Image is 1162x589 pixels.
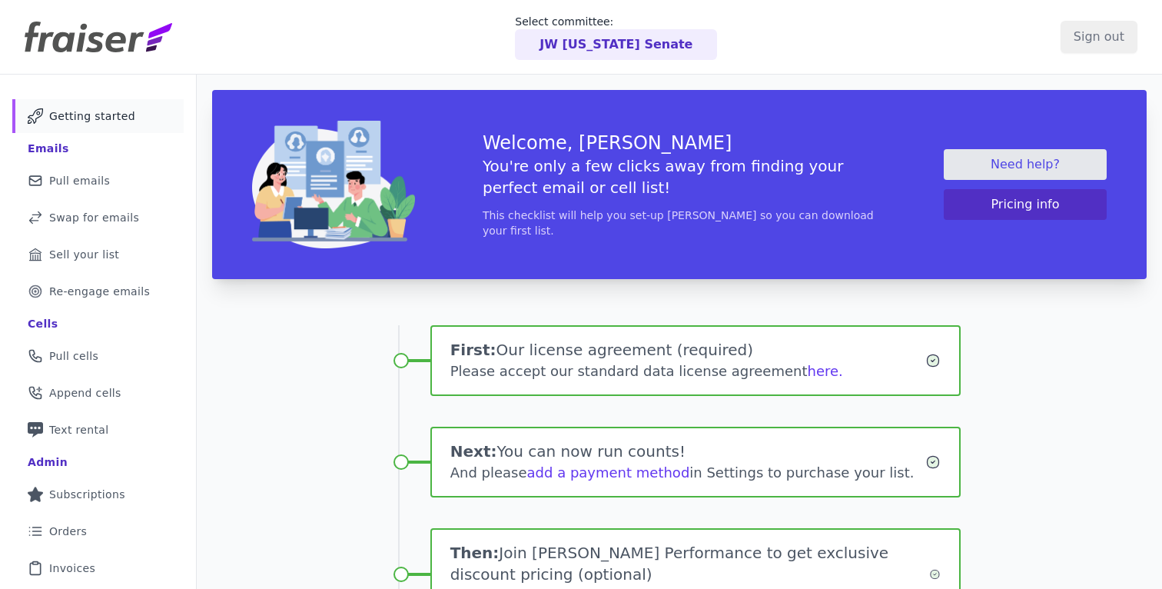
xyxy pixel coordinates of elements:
h3: Welcome, [PERSON_NAME] [483,131,876,155]
a: Sell your list [12,238,184,271]
span: Sell your list [49,247,119,262]
h1: You can now run counts! [450,441,926,462]
span: Append cells [49,385,121,401]
a: add a payment method [527,464,690,481]
a: Text rental [12,413,184,447]
input: Sign out [1061,21,1137,53]
h1: Join [PERSON_NAME] Performance to get exclusive discount pricing (optional) [450,542,930,585]
a: Re-engage emails [12,275,184,308]
a: Invoices [12,551,184,585]
div: Cells [28,316,58,331]
span: Pull cells [49,348,98,364]
a: Getting started [12,99,184,133]
p: Select committee: [515,14,717,29]
a: Pull cells [12,339,184,373]
div: Please accept our standard data license agreement [450,361,926,382]
div: And please in Settings to purchase your list. [450,462,926,484]
p: JW [US_STATE] Senate [539,35,692,54]
div: Emails [28,141,69,156]
a: Subscriptions [12,478,184,511]
button: Pricing info [944,189,1107,220]
p: This checklist will help you set-up [PERSON_NAME] so you can download your first list. [483,208,876,238]
a: Pull emails [12,164,184,198]
h1: Our license agreement (required) [450,339,926,361]
img: Fraiser Logo [25,22,172,52]
span: Invoices [49,561,95,576]
span: Text rental [49,422,109,438]
span: Getting started [49,108,135,124]
a: Select committee: JW [US_STATE] Senate [515,14,717,60]
h5: You're only a few clicks away from finding your perfect email or cell list! [483,155,876,198]
span: Orders [49,524,87,539]
span: Subscriptions [49,487,125,502]
span: Then: [450,544,500,562]
span: Next: [450,442,497,461]
span: First: [450,341,496,359]
span: Swap for emails [49,210,139,225]
img: img [252,121,415,248]
a: Need help? [944,149,1107,180]
span: Re-engage emails [49,284,150,299]
a: Orders [12,514,184,548]
span: Pull emails [49,173,110,188]
a: Swap for emails [12,201,184,235]
div: Admin [28,454,68,470]
a: Append cells [12,376,184,410]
